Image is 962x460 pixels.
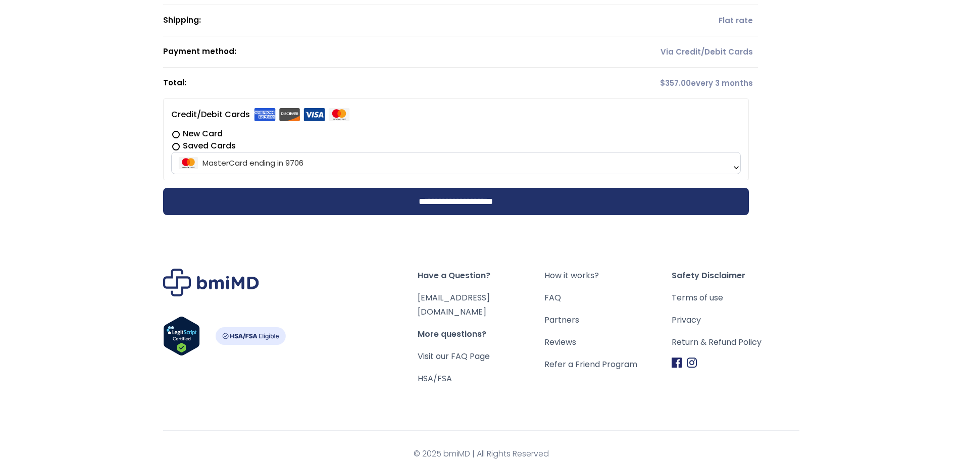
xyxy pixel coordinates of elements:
[163,316,200,361] a: Verify LegitScript Approval for www.bmimd.com
[687,357,697,368] img: Instagram
[279,108,300,121] img: Discover
[563,36,758,68] td: Via Credit/Debit Cards
[418,350,490,362] a: Visit our FAQ Page
[672,269,799,283] span: Safety Disclaimer
[418,269,545,283] span: Have a Question?
[254,108,276,121] img: Amex
[303,108,325,121] img: Visa
[328,108,350,121] img: Mastercard
[171,152,741,174] span: MasterCard ending in 9706
[418,292,490,318] a: [EMAIL_ADDRESS][DOMAIN_NAME]
[672,291,799,305] a: Terms of use
[544,269,672,283] a: How it works?
[563,68,758,98] td: every 3 months
[163,68,563,98] th: Total:
[171,107,350,123] label: Credit/Debit Cards
[418,327,545,341] span: More questions?
[660,78,665,88] span: $
[171,140,741,152] label: Saved Cards
[174,152,738,174] span: MasterCard ending in 9706
[544,357,672,372] a: Refer a Friend Program
[171,128,741,140] label: New Card
[563,5,758,36] td: Flat rate
[544,335,672,349] a: Reviews
[163,5,563,36] th: Shipping:
[418,373,452,384] a: HSA/FSA
[672,335,799,349] a: Return & Refund Policy
[163,269,259,296] img: Brand Logo
[215,327,286,345] img: HSA-FSA
[163,36,563,68] th: Payment method:
[672,357,682,368] img: Facebook
[672,313,799,327] a: Privacy
[660,78,691,88] span: 357.00
[163,316,200,356] img: Verify Approval for www.bmimd.com
[544,291,672,305] a: FAQ
[544,313,672,327] a: Partners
